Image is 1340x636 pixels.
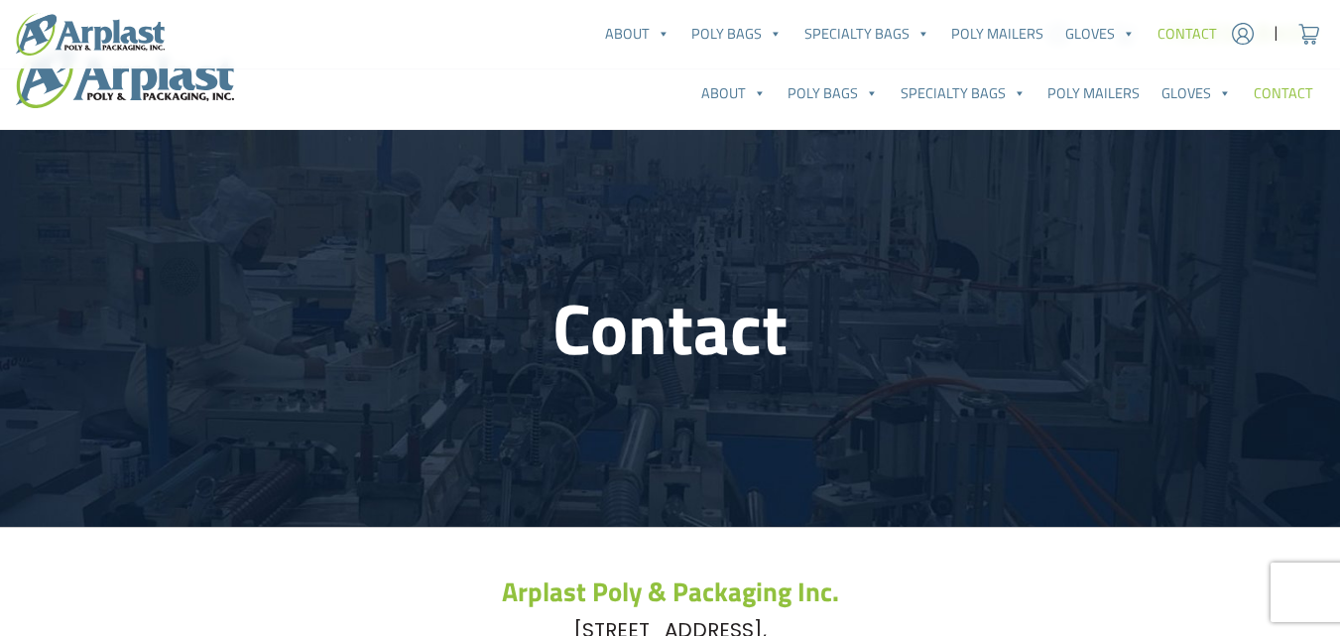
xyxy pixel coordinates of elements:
a: Specialty Bags [890,73,1036,113]
span: | [1274,22,1279,46]
img: logo [16,46,234,108]
a: Contact [1243,73,1324,113]
a: Gloves [1151,73,1242,113]
a: Poly Bags [680,14,792,54]
a: Poly Mailers [940,14,1054,54]
h1: Contact [117,286,1224,371]
a: About [690,73,777,113]
a: Contact [1147,14,1228,54]
h3: Arplast Poly & Packaging Inc. [117,575,1224,607]
img: logo [16,13,165,56]
a: About [594,14,680,54]
a: Poly Mailers [1036,73,1151,113]
a: Specialty Bags [793,14,940,54]
a: Poly Bags [777,73,889,113]
a: Gloves [1054,14,1146,54]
